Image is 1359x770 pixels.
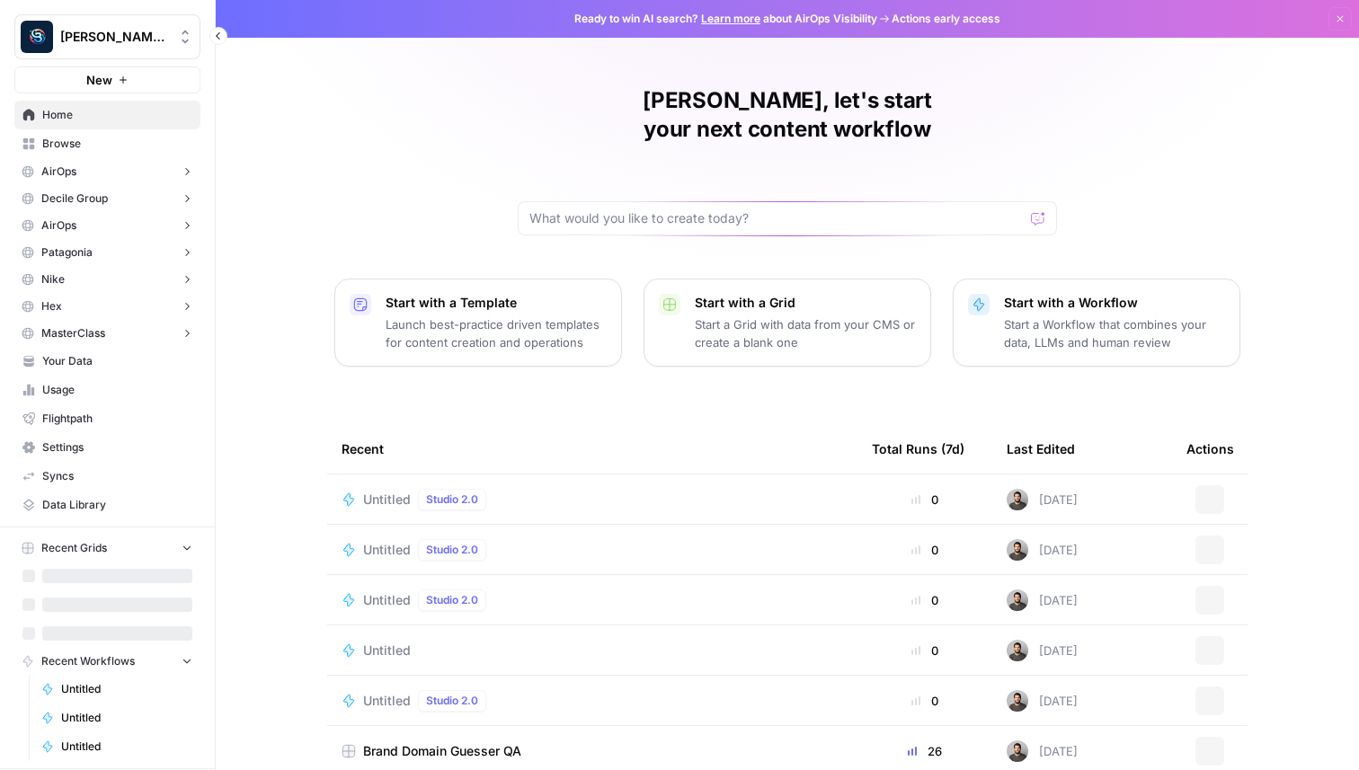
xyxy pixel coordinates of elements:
[42,136,192,152] span: Browse
[1007,690,1078,712] div: [DATE]
[42,107,192,123] span: Home
[14,66,200,93] button: New
[953,279,1240,367] button: Start with a WorkflowStart a Workflow that combines your data, LLMs and human review
[41,540,107,556] span: Recent Grids
[60,28,169,46] span: [PERSON_NAME] Personal
[518,86,1057,144] h1: [PERSON_NAME], let's start your next content workflow
[41,217,76,234] span: AirOps
[574,11,877,27] span: Ready to win AI search? about AirOps Visibility
[33,704,200,732] a: Untitled
[363,692,411,710] span: Untitled
[42,468,192,484] span: Syncs
[41,298,62,314] span: Hex
[644,279,931,367] button: Start with a GridStart a Grid with data from your CMS or create a blank one
[342,424,843,474] div: Recent
[872,642,978,659] div: 0
[14,535,200,562] button: Recent Grids
[42,353,192,369] span: Your Data
[42,382,192,398] span: Usage
[872,541,978,559] div: 0
[14,347,200,376] a: Your Data
[14,14,200,59] button: Workspace: Berna's Personal
[386,315,607,351] p: Launch best-practice driven templates for content creation and operations
[1007,690,1028,712] img: 16hj2zu27bdcdvv6x26f6v9ttfr9
[342,589,843,611] a: UntitledStudio 2.0
[61,739,192,755] span: Untitled
[342,642,843,659] a: Untitled
[872,591,978,609] div: 0
[41,164,76,180] span: AirOps
[701,12,760,25] a: Learn more
[1007,539,1028,561] img: 16hj2zu27bdcdvv6x26f6v9ttfr9
[61,710,192,726] span: Untitled
[14,491,200,519] a: Data Library
[342,489,843,510] a: UntitledStudio 2.0
[872,692,978,710] div: 0
[42,439,192,456] span: Settings
[41,325,105,341] span: MasterClass
[695,315,916,351] p: Start a Grid with data from your CMS or create a blank one
[342,742,843,760] a: Brand Domain Guesser QA
[872,424,964,474] div: Total Runs (7d)
[41,190,108,207] span: Decile Group
[426,491,478,508] span: Studio 2.0
[14,648,200,675] button: Recent Workflows
[61,681,192,697] span: Untitled
[1007,489,1078,510] div: [DATE]
[363,742,521,760] span: Brand Domain Guesser QA
[14,320,200,347] button: MasterClass
[33,675,200,704] a: Untitled
[1007,424,1075,474] div: Last Edited
[1007,740,1028,762] img: 16hj2zu27bdcdvv6x26f6v9ttfr9
[695,294,916,312] p: Start with a Grid
[14,239,200,266] button: Patagonia
[42,411,192,427] span: Flightpath
[426,592,478,608] span: Studio 2.0
[33,732,200,761] a: Untitled
[14,101,200,129] a: Home
[892,11,1000,27] span: Actions early access
[426,542,478,558] span: Studio 2.0
[14,158,200,185] button: AirOps
[334,279,622,367] button: Start with a TemplateLaunch best-practice driven templates for content creation and operations
[1004,315,1225,351] p: Start a Workflow that combines your data, LLMs and human review
[872,742,978,760] div: 26
[342,539,843,561] a: UntitledStudio 2.0
[1007,640,1078,661] div: [DATE]
[14,376,200,404] a: Usage
[41,244,93,261] span: Patagonia
[42,497,192,513] span: Data Library
[363,491,411,509] span: Untitled
[41,653,135,669] span: Recent Workflows
[14,266,200,293] button: Nike
[426,693,478,709] span: Studio 2.0
[363,541,411,559] span: Untitled
[872,491,978,509] div: 0
[21,21,53,53] img: Berna's Personal Logo
[14,293,200,320] button: Hex
[14,185,200,212] button: Decile Group
[1004,294,1225,312] p: Start with a Workflow
[14,462,200,491] a: Syncs
[386,294,607,312] p: Start with a Template
[1007,589,1078,611] div: [DATE]
[1007,489,1028,510] img: 16hj2zu27bdcdvv6x26f6v9ttfr9
[1007,539,1078,561] div: [DATE]
[529,209,1024,227] input: What would you like to create today?
[14,433,200,462] a: Settings
[1186,424,1234,474] div: Actions
[342,690,843,712] a: UntitledStudio 2.0
[86,71,112,89] span: New
[363,591,411,609] span: Untitled
[1007,740,1078,762] div: [DATE]
[41,271,65,288] span: Nike
[363,642,411,659] span: Untitled
[14,404,200,433] a: Flightpath
[14,212,200,239] button: AirOps
[14,129,200,158] a: Browse
[1007,640,1028,661] img: 16hj2zu27bdcdvv6x26f6v9ttfr9
[1007,589,1028,611] img: 16hj2zu27bdcdvv6x26f6v9ttfr9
